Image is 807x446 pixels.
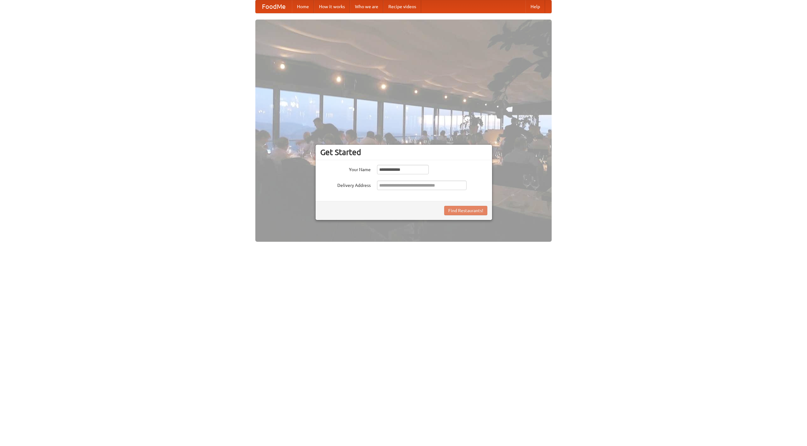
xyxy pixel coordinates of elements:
h3: Get Started [320,148,487,157]
a: FoodMe [256,0,292,13]
label: Delivery Address [320,181,371,188]
label: Your Name [320,165,371,173]
button: Find Restaurants! [444,206,487,215]
a: Home [292,0,314,13]
a: How it works [314,0,350,13]
a: Who we are [350,0,383,13]
a: Help [525,0,545,13]
a: Recipe videos [383,0,421,13]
